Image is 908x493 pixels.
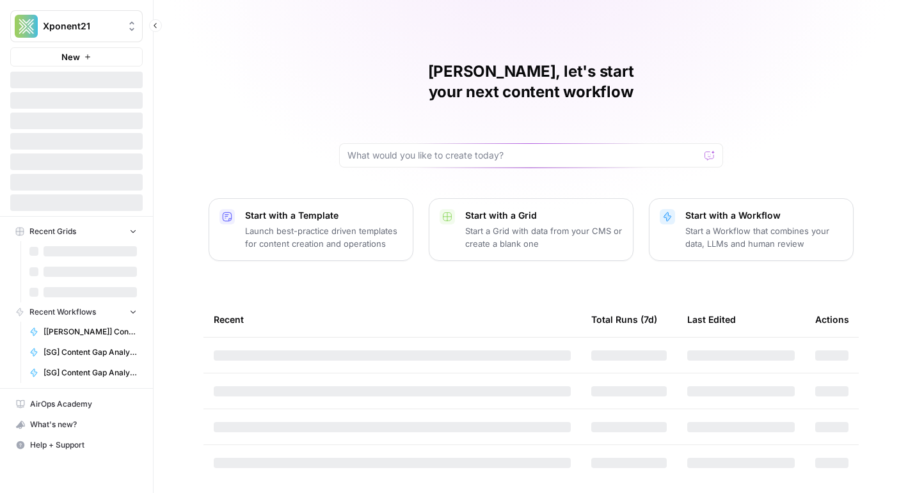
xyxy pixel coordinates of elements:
button: What's new? [10,414,143,435]
button: Start with a GridStart a Grid with data from your CMS or create a blank one [429,198,633,261]
a: [SG] Content Gap Analysis - V2 [24,342,143,363]
div: What's new? [11,415,142,434]
a: [[PERSON_NAME]] Content Gap Analysis [24,322,143,342]
button: Workspace: Xponent21 [10,10,143,42]
input: What would you like to create today? [347,149,699,162]
button: Recent Workflows [10,302,143,322]
img: Xponent21 Logo [15,15,38,38]
span: [SG] Content Gap Analysis - V2 [44,347,137,358]
span: [[PERSON_NAME]] Content Gap Analysis [44,326,137,338]
p: Start a Workflow that combines your data, LLMs and human review [685,224,843,250]
div: Recent [214,302,571,337]
button: New [10,47,143,67]
div: Last Edited [687,302,736,337]
a: [SG] Content Gap Analysis - o3 [24,363,143,383]
span: AirOps Academy [30,398,137,410]
span: Recent Workflows [29,306,96,318]
button: Help + Support [10,435,143,455]
p: Start with a Grid [465,209,623,222]
button: Start with a WorkflowStart a Workflow that combines your data, LLMs and human review [649,198,854,261]
span: New [61,51,80,63]
span: Recent Grids [29,226,76,237]
button: Start with a TemplateLaunch best-practice driven templates for content creation and operations [209,198,413,261]
button: Recent Grids [10,222,143,241]
div: Actions [815,302,849,337]
p: Launch best-practice driven templates for content creation and operations [245,224,402,250]
p: Start with a Workflow [685,209,843,222]
p: Start a Grid with data from your CMS or create a blank one [465,224,623,250]
span: Help + Support [30,439,137,451]
span: [SG] Content Gap Analysis - o3 [44,367,137,379]
span: Xponent21 [43,20,120,33]
div: Total Runs (7d) [591,302,657,337]
h1: [PERSON_NAME], let's start your next content workflow [339,61,723,102]
a: AirOps Academy [10,394,143,414]
p: Start with a Template [245,209,402,222]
